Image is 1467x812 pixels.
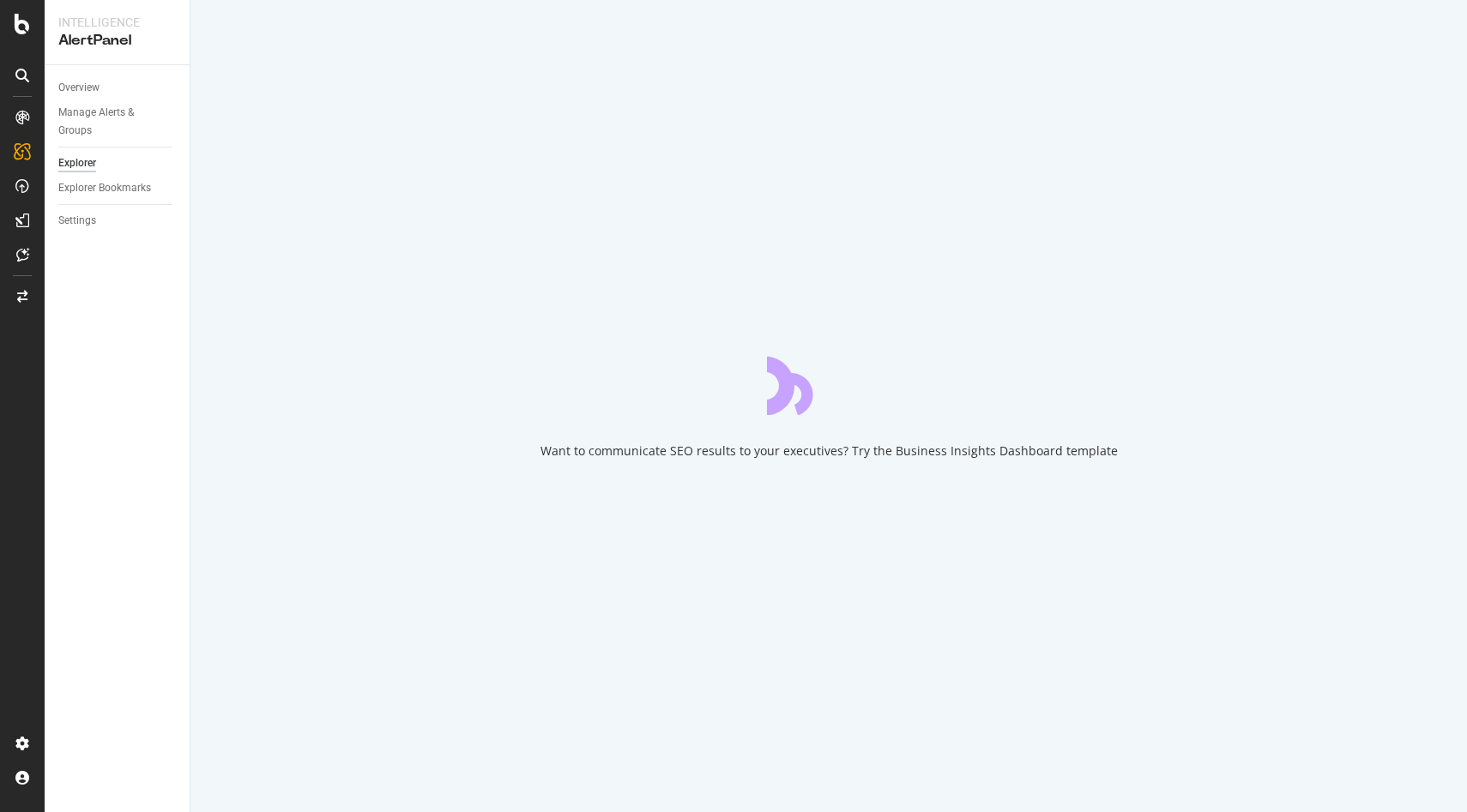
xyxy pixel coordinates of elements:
[58,212,96,230] div: Settings
[58,14,176,31] div: Intelligence
[58,179,178,197] a: Explorer Bookmarks
[58,154,178,172] a: Explorer
[58,104,161,140] div: Manage Alerts & Groups
[767,353,890,415] div: animation
[58,104,178,140] a: Manage Alerts & Groups
[540,442,1118,460] div: Want to communicate SEO results to your executives? Try the Business Insights Dashboard template
[58,79,100,97] div: Overview
[58,212,178,230] a: Settings
[58,79,178,97] a: Overview
[58,179,151,197] div: Explorer Bookmarks
[58,154,96,172] div: Explorer
[58,31,176,51] div: AlertPanel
